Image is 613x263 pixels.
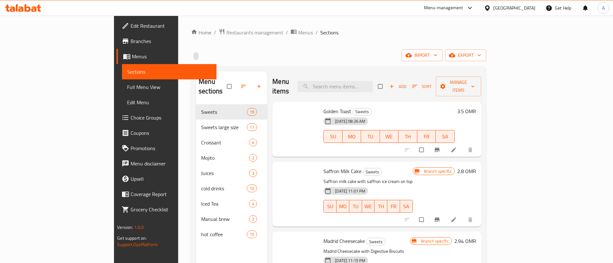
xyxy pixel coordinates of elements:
[196,104,267,120] div: Sweets19
[430,143,445,157] button: Branch-specific-item
[201,108,247,116] span: Sweets
[201,230,247,238] span: hot coffee
[201,123,247,131] span: Sweets large size
[362,200,375,213] button: WE
[249,201,257,207] span: 4
[367,238,385,245] span: Sweets
[249,169,257,177] div: items
[247,108,257,116] div: items
[380,130,399,143] button: WE
[249,215,257,223] div: items
[339,202,347,211] span: MO
[196,211,267,227] div: Manual brew2
[131,190,211,198] span: Coverage Report
[454,237,476,245] h6: 2.94 OMR
[131,129,211,137] span: Coupons
[132,53,211,60] span: Menus
[226,29,283,36] span: Restaurants management
[436,77,481,96] button: Manage items
[249,140,257,146] span: 6
[332,118,368,124] span: [DATE] 08:26 AM
[131,160,211,167] span: Menu disclaimer
[326,202,334,211] span: SU
[400,200,413,213] button: SA
[389,83,406,90] span: Add
[117,141,216,156] a: Promotions
[247,230,257,238] div: items
[117,125,216,141] a: Coupons
[412,83,432,90] span: Sort
[196,181,267,196] div: cold drinks10
[388,82,408,91] span: Add item
[131,114,211,121] span: Choice Groups
[272,77,290,96] h2: Menu items
[364,132,377,141] span: TU
[323,200,337,213] button: SU
[127,99,211,106] span: Edit Menu
[201,154,249,162] span: Mojito
[363,168,382,176] div: Sweets
[247,123,257,131] div: items
[117,234,147,242] span: Get support on:
[117,240,158,249] a: Support.OpsPlatform
[117,49,216,64] a: Menus
[323,247,410,255] p: Madrid Cheesecake with Digestive Biscuits
[411,82,433,91] button: Sort
[402,49,443,61] button: import
[337,200,349,213] button: MO
[201,215,249,223] div: Manual brew
[247,231,257,237] span: 15
[387,200,400,213] button: FR
[249,139,257,146] div: items
[323,178,412,186] p: Saffron milk cake with saffron ice cream on top
[323,130,342,143] button: SU
[602,4,605,11] span: A
[332,188,368,194] span: [DATE] 11:01 PM
[323,166,361,176] span: Saffron Milk Cake
[298,29,313,36] span: Menus
[430,213,445,227] button: Branch-specific-item
[438,132,452,141] span: SA
[127,83,211,91] span: Full Menu View
[408,82,436,91] span: Sort items
[249,170,257,176] span: 3
[415,214,429,226] span: Select to update
[247,109,257,115] span: 19
[117,186,216,202] a: Coverage Report
[403,202,410,211] span: SA
[326,132,340,141] span: SU
[131,144,211,152] span: Promotions
[249,155,257,161] span: 2
[450,51,481,59] span: export
[424,4,463,12] div: Menu-management
[134,223,144,231] span: 1.0.0
[249,154,257,162] div: items
[401,132,415,141] span: TH
[353,108,371,115] span: Sweets
[122,79,216,95] a: Full Menu View
[365,202,372,211] span: WE
[345,132,359,141] span: MO
[122,95,216,110] a: Edit Menu
[450,216,458,223] a: Edit menu item
[407,51,437,59] span: import
[196,150,267,165] div: Mojito2
[377,202,385,211] span: TH
[117,33,216,49] a: Branches
[201,185,247,192] div: cold drinks
[291,28,313,37] a: Menus
[352,202,359,211] span: TU
[298,81,373,92] input: search
[493,4,535,11] div: [GEOGRAPHIC_DATA]
[375,200,387,213] button: TH
[382,132,396,141] span: WE
[223,80,237,92] span: Select all sections
[247,124,257,130] span: 11
[349,200,362,213] button: TU
[127,68,211,76] span: Sections
[361,130,380,143] button: TU
[196,227,267,242] div: hot coffee15
[196,135,267,150] div: Croissant6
